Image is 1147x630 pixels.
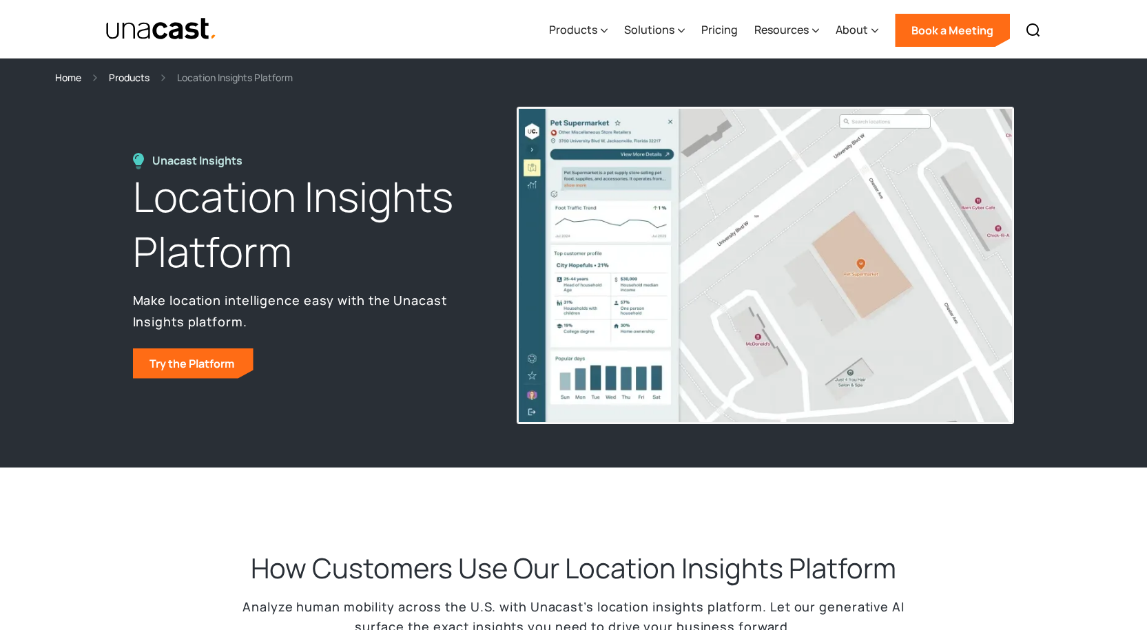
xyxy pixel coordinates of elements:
div: Resources [754,21,809,38]
div: Solutions [624,2,685,59]
div: About [836,21,868,38]
h2: How Customers Use Our Location Insights Platform [251,550,896,586]
a: Try the Platform [133,348,254,379]
a: Pricing [701,2,738,59]
a: Home [55,70,81,85]
div: Products [549,21,597,38]
a: Book a Meeting [895,14,1010,47]
div: Resources [754,2,819,59]
div: About [836,2,878,59]
div: Products [549,2,608,59]
img: Search icon [1025,22,1042,39]
a: Products [109,70,149,85]
a: home [105,17,218,41]
p: Make location intelligence easy with the Unacast Insights platform. [133,290,486,331]
img: Unacast text logo [105,17,218,41]
div: Unacast Insights [152,153,249,169]
div: Solutions [624,21,674,38]
h1: Location Insights Platform [133,169,486,280]
img: Location Insights Platform icon [133,153,144,169]
div: Location Insights Platform [177,70,293,85]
